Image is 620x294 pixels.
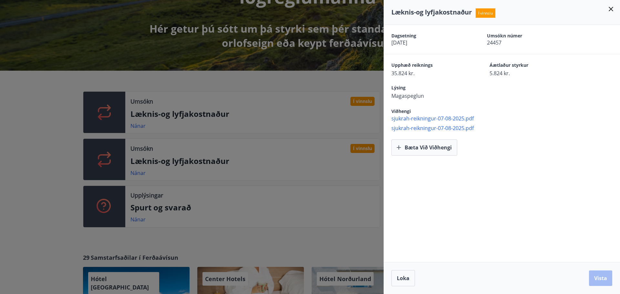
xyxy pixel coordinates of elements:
span: 35.824 kr. [391,70,467,77]
span: Lýsing [391,85,467,92]
span: Viðhengi [391,108,411,114]
button: Loka [391,270,415,286]
span: sjukrah-reikningur-07-08-2025.pdf [391,125,620,132]
span: Dagsetning [391,33,464,39]
span: 24457 [487,39,560,46]
span: 5.824 kr. [490,70,565,77]
span: Áætlaður styrkur [490,62,565,70]
span: [DATE] [391,39,464,46]
span: Upphæð reiknings [391,62,467,70]
span: Umsókn númer [487,33,560,39]
span: Magaspeglun [391,92,467,99]
span: sjukrah-reikningur-07-08-2025.pdf [391,115,620,122]
span: Læknis-og lyfjakostnaður [391,8,472,16]
span: Loka [397,275,409,282]
span: Í vinnslu [476,8,495,18]
button: Bæta við viðhengi [391,139,457,156]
